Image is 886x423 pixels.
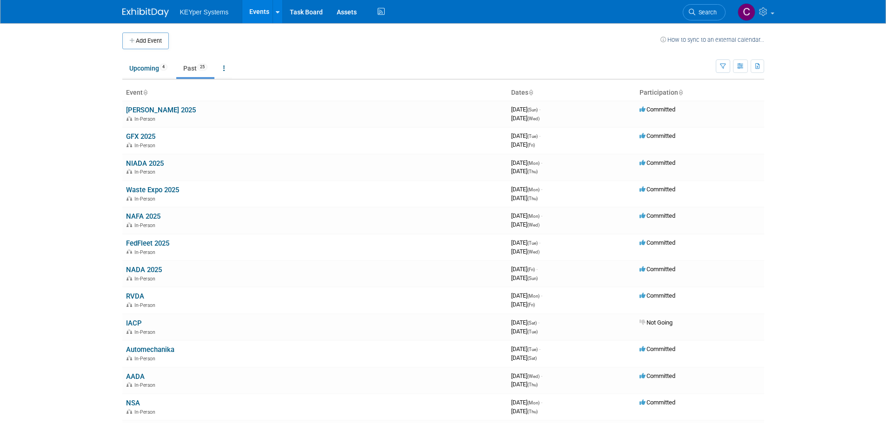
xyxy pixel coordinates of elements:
[678,89,683,96] a: Sort by Participation Type
[511,381,538,388] span: [DATE]
[126,345,174,354] a: Automechanika
[527,267,535,272] span: (Fri)
[640,106,675,113] span: Committed
[640,345,675,352] span: Committed
[527,374,540,379] span: (Wed)
[511,408,538,415] span: [DATE]
[640,319,673,326] span: Not Going
[539,106,540,113] span: -
[536,266,538,273] span: -
[541,186,542,193] span: -
[134,143,158,149] span: In-Person
[127,409,132,414] img: In-Person Event
[126,319,142,327] a: IACP
[640,239,675,246] span: Committed
[134,302,158,308] span: In-Person
[511,274,538,281] span: [DATE]
[527,222,540,228] span: (Wed)
[127,356,132,360] img: In-Person Event
[511,248,540,255] span: [DATE]
[738,3,755,21] img: Cameron Baucom
[640,212,675,219] span: Committed
[511,301,535,308] span: [DATE]
[527,107,538,112] span: (Sun)
[511,186,542,193] span: [DATE]
[640,266,675,273] span: Committed
[160,64,167,71] span: 4
[640,159,675,166] span: Committed
[511,328,538,335] span: [DATE]
[511,132,540,139] span: [DATE]
[527,196,538,201] span: (Thu)
[126,106,196,114] a: [PERSON_NAME] 2025
[126,292,144,300] a: RVDA
[527,116,540,121] span: (Wed)
[527,187,540,192] span: (Mon)
[541,399,542,406] span: -
[527,347,538,352] span: (Tue)
[122,8,169,17] img: ExhibitDay
[538,319,540,326] span: -
[127,196,132,201] img: In-Person Event
[539,132,540,139] span: -
[127,143,132,147] img: In-Person Event
[134,116,158,122] span: In-Person
[527,134,538,139] span: (Tue)
[695,9,717,16] span: Search
[511,372,542,379] span: [DATE]
[640,186,675,193] span: Committed
[527,409,538,414] span: (Thu)
[134,249,158,255] span: In-Person
[511,141,535,148] span: [DATE]
[143,89,147,96] a: Sort by Event Name
[527,382,538,387] span: (Thu)
[541,212,542,219] span: -
[527,161,540,166] span: (Mon)
[127,276,132,280] img: In-Person Event
[126,239,169,247] a: FedFleet 2025
[126,399,140,407] a: NSA
[127,249,132,254] img: In-Person Event
[527,249,540,254] span: (Wed)
[511,345,540,352] span: [DATE]
[126,266,162,274] a: NADA 2025
[122,85,507,101] th: Event
[122,59,174,77] a: Upcoming4
[640,132,675,139] span: Committed
[511,195,538,202] span: [DATE]
[126,132,155,141] a: GFX 2025
[660,36,764,43] a: How to sync to an external calendar...
[527,276,538,281] span: (Sun)
[511,239,540,246] span: [DATE]
[134,276,158,282] span: In-Person
[126,186,179,194] a: Waste Expo 2025
[507,85,636,101] th: Dates
[511,399,542,406] span: [DATE]
[527,143,535,148] span: (Fri)
[134,356,158,362] span: In-Person
[126,212,160,221] a: NAFA 2025
[539,239,540,246] span: -
[511,106,540,113] span: [DATE]
[126,159,164,168] a: NIADA 2025
[511,159,542,166] span: [DATE]
[527,356,537,361] span: (Sat)
[511,212,542,219] span: [DATE]
[127,222,132,227] img: In-Person Event
[636,85,764,101] th: Participation
[127,116,132,121] img: In-Person Event
[511,168,538,175] span: [DATE]
[511,319,540,326] span: [DATE]
[134,196,158,202] span: In-Person
[539,345,540,352] span: -
[640,292,675,299] span: Committed
[134,409,158,415] span: In-Person
[127,169,132,174] img: In-Person Event
[180,8,229,16] span: KEYper Systems
[640,399,675,406] span: Committed
[127,382,132,387] img: In-Person Event
[527,214,540,219] span: (Mon)
[127,329,132,334] img: In-Person Event
[640,372,675,379] span: Committed
[511,115,540,122] span: [DATE]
